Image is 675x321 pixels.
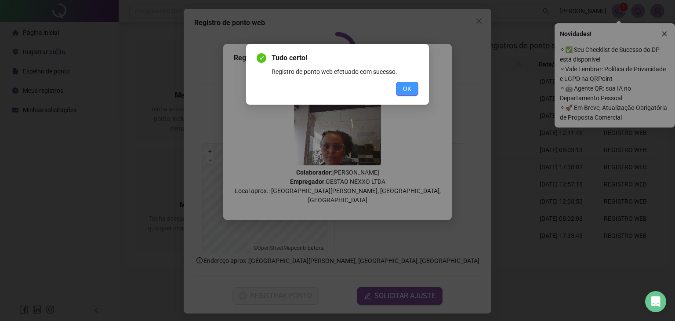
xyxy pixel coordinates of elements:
span: Tudo certo! [272,53,418,63]
span: check-circle [257,53,266,63]
div: Registro de ponto web efetuado com sucesso. [272,67,418,77]
span: OK [403,84,411,94]
button: OK [396,82,418,96]
div: Open Intercom Messenger [645,291,666,312]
